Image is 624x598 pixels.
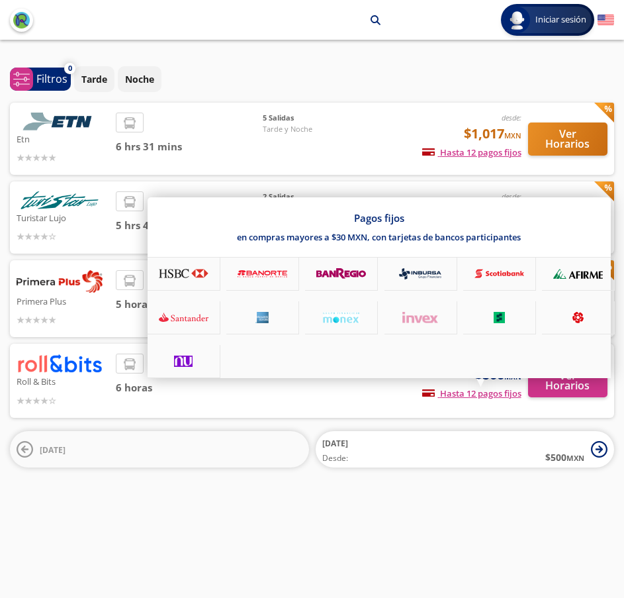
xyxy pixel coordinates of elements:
p: en compras mayores a $30 MXN, con tarjetas de bancos participantes [237,231,521,243]
button: [DATE] [10,431,309,468]
span: 5 horas [116,297,263,312]
button: back [10,9,33,32]
p: Tarde [81,72,107,86]
button: Noche [118,66,161,92]
p: [GEOGRAPHIC_DATA] [151,13,245,27]
small: MXN [504,130,521,140]
p: Primera Plus [17,293,109,309]
span: 5 hrs 45 mins [116,218,263,233]
button: Ver Horarios [528,123,608,156]
span: Hasta 12 pagos fijos [422,387,521,399]
em: desde: [502,113,521,123]
em: desde: [502,191,521,201]
span: 2 Salidas [263,191,355,203]
span: Desde: [322,452,348,464]
button: Tarde [74,66,114,92]
img: Primera Plus [17,270,103,293]
img: Roll & Bits [17,354,103,373]
span: 5 Salidas [263,113,355,124]
span: [DATE] [322,438,348,449]
span: Iniciar sesión [530,13,592,26]
span: [DATE] [40,444,66,456]
span: 6 hrs 31 mins [116,139,263,154]
span: 6 horas [116,380,263,395]
p: Filtros [36,71,67,87]
span: $ 500 [545,450,584,464]
button: 0Filtros [10,68,71,91]
span: 0 [68,63,72,74]
p: Etn [17,130,109,146]
span: Tarde y Noche [263,124,355,135]
p: Noche [125,72,154,86]
img: Turistar Lujo [17,191,103,209]
button: [DATE]Desde:$500MXN [316,431,615,468]
small: MXN [566,453,584,463]
p: Pagos fijos [354,211,404,224]
button: English [598,12,614,28]
img: Etn [17,113,103,130]
p: Turistar Lujo [17,209,109,225]
p: [GEOGRAPHIC_DATA][PERSON_NAME] [261,13,361,27]
span: Hasta 12 pagos fijos [422,146,521,158]
span: $1,017 [464,124,521,144]
p: Roll & Bits [17,373,109,389]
